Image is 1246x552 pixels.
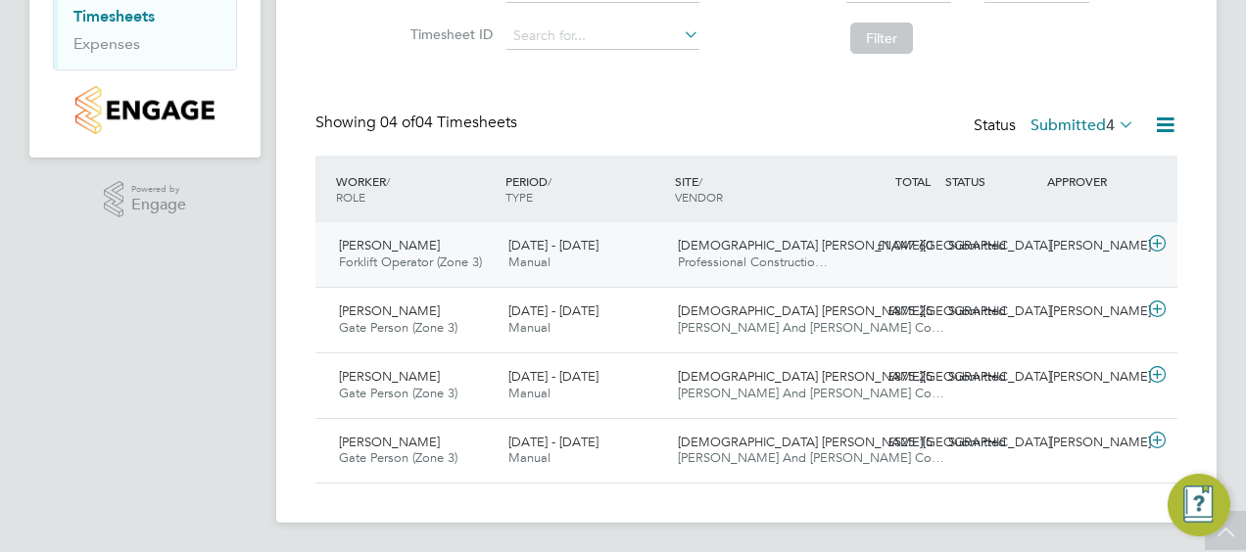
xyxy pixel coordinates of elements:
[1042,163,1144,199] div: APPROVER
[670,163,839,214] div: SITE
[339,368,440,385] span: [PERSON_NAME]
[75,86,214,134] img: countryside-properties-logo-retina.png
[678,237,1051,253] span: [DEMOGRAPHIC_DATA] [PERSON_NAME][GEOGRAPHIC_DATA]
[339,434,440,450] span: [PERSON_NAME]
[1106,115,1115,135] span: 4
[678,319,944,336] span: [PERSON_NAME] And [PERSON_NAME] Co…
[73,7,155,25] a: Timesheets
[104,181,187,218] a: Powered byEngage
[940,361,1042,393] div: Submitted
[73,34,140,53] a: Expenses
[839,427,940,459] div: £525.15
[339,302,440,319] span: [PERSON_NAME]
[839,296,940,328] div: £875.25
[501,163,670,214] div: PERIOD
[508,449,551,466] span: Manual
[380,113,415,132] span: 04 of
[336,189,365,205] span: ROLE
[1042,296,1144,328] div: [PERSON_NAME]
[675,189,723,205] span: VENDOR
[678,302,1051,319] span: [DEMOGRAPHIC_DATA] [PERSON_NAME][GEOGRAPHIC_DATA]
[1030,115,1134,135] label: Submitted
[339,253,482,270] span: Forklift Operator (Zone 3)
[508,434,599,450] span: [DATE] - [DATE]
[678,253,828,270] span: Professional Constructio…
[940,163,1042,199] div: STATUS
[548,173,551,189] span: /
[974,113,1138,140] div: Status
[895,173,931,189] span: TOTAL
[1042,427,1144,459] div: [PERSON_NAME]
[678,368,1051,385] span: [DEMOGRAPHIC_DATA] [PERSON_NAME][GEOGRAPHIC_DATA]
[508,368,599,385] span: [DATE] - [DATE]
[1042,361,1144,393] div: [PERSON_NAME]
[506,23,699,50] input: Search for...
[508,385,551,401] span: Manual
[508,319,551,336] span: Manual
[940,230,1042,262] div: Submitted
[839,361,940,393] div: £875.25
[1168,474,1230,536] button: Engage Resource Center
[850,23,913,54] button: Filter
[339,237,440,253] span: [PERSON_NAME]
[508,302,599,319] span: [DATE] - [DATE]
[331,163,501,214] div: WORKER
[53,86,237,134] a: Go to home page
[698,173,702,189] span: /
[339,319,457,336] span: Gate Person (Zone 3)
[678,385,944,401] span: [PERSON_NAME] And [PERSON_NAME] Co…
[1042,230,1144,262] div: [PERSON_NAME]
[339,449,457,466] span: Gate Person (Zone 3)
[508,253,551,270] span: Manual
[315,113,521,133] div: Showing
[505,189,533,205] span: TYPE
[339,385,457,401] span: Gate Person (Zone 3)
[678,434,1051,450] span: [DEMOGRAPHIC_DATA] [PERSON_NAME][GEOGRAPHIC_DATA]
[380,113,517,132] span: 04 Timesheets
[678,449,944,466] span: [PERSON_NAME] And [PERSON_NAME] Co…
[940,296,1042,328] div: Submitted
[386,173,390,189] span: /
[839,230,940,262] div: £1,047.60
[131,197,186,213] span: Engage
[131,181,186,198] span: Powered by
[508,237,599,253] span: [DATE] - [DATE]
[405,25,493,43] label: Timesheet ID
[940,427,1042,459] div: Submitted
